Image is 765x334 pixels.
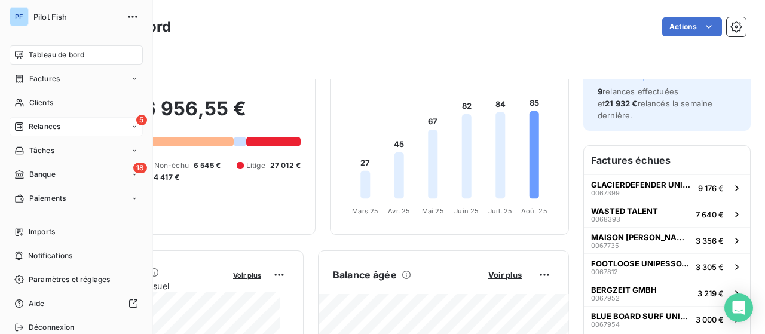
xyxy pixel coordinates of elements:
span: MAISON [PERSON_NAME] [591,232,691,242]
span: 3 356 € [696,236,724,246]
a: Paramètres et réglages [10,270,143,289]
span: 5 [136,115,147,125]
span: Tableau de bord [29,50,84,60]
tspan: Juin 25 [454,207,479,215]
span: Voir plus [233,271,261,280]
span: 0067735 [591,242,619,249]
span: Factures [29,73,60,84]
span: Clients [29,97,53,108]
span: Paiements [29,193,66,204]
span: 0067952 [591,295,620,302]
span: 7 640 € [696,210,724,219]
span: 27 012 € [270,160,301,171]
span: 0067399 [591,189,620,197]
span: 3 305 € [696,262,724,272]
span: 0067812 [591,268,618,275]
button: Voir plus [485,269,525,280]
a: Clients [10,93,143,112]
button: WASTED TALENT00683937 640 € [584,201,750,227]
div: PF [10,7,29,26]
a: Imports [10,222,143,241]
span: Tâches [29,145,54,156]
span: FOOTLOOSE UNIPESSOAL LDA [591,259,691,268]
span: Déconnexion [29,322,75,333]
tspan: Avr. 25 [388,207,410,215]
span: 0068393 [591,216,620,223]
span: Pilot Fish [33,12,120,22]
tspan: Août 25 [521,207,547,215]
span: 6 545 € [194,160,221,171]
a: Aide [10,294,143,313]
a: Tableau de bord [10,45,143,65]
span: -4 417 € [150,172,179,183]
button: GLACIERDEFENDER UNIP LDA00673999 176 € [584,174,750,201]
button: Actions [662,17,722,36]
span: Banque [29,169,56,180]
span: BERGZEIT GMBH [591,285,657,295]
button: MAISON [PERSON_NAME]00677353 356 € [584,227,750,253]
span: BLUE BOARD SURF UNIPESSOAL LDA [591,311,691,321]
span: 3 219 € [697,289,724,298]
span: Aide [29,298,45,309]
button: BLUE BOARD SURF UNIPESSOAL LDA00679543 000 € [584,306,750,332]
span: Litige [246,160,265,171]
div: Open Intercom Messenger [724,293,753,322]
span: Imports [29,226,55,237]
span: 9 [598,87,602,96]
span: Non-échu [154,160,189,171]
span: Relances [29,121,60,132]
span: 9 176 € [698,183,724,193]
span: 21 932 € [605,99,637,108]
button: BERGZEIT GMBH00679523 219 € [584,280,750,306]
tspan: Juil. 25 [488,207,512,215]
span: Paramètres et réglages [29,274,110,285]
span: Notifications [28,250,72,261]
span: Voir plus [488,270,522,280]
h2: 106 956,55 € [68,97,301,133]
span: WASTED TALENT [591,206,658,216]
span: 3 000 € [696,315,724,324]
span: relances effectuées et relancés la semaine dernière. [598,87,712,120]
span: 0067954 [591,321,620,328]
h6: Factures échues [584,146,750,174]
a: Paiements [10,189,143,208]
button: FOOTLOOSE UNIPESSOAL LDA00678123 305 € [584,253,750,280]
a: 5Relances [10,117,143,136]
span: GLACIERDEFENDER UNIP LDA [591,180,693,189]
a: 18Banque [10,165,143,184]
span: 18 [133,163,147,173]
button: Voir plus [229,269,265,280]
a: Tâches [10,141,143,160]
a: Factures [10,69,143,88]
tspan: Mai 25 [422,207,444,215]
h6: Balance âgée [333,268,397,282]
tspan: Mars 25 [352,207,378,215]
